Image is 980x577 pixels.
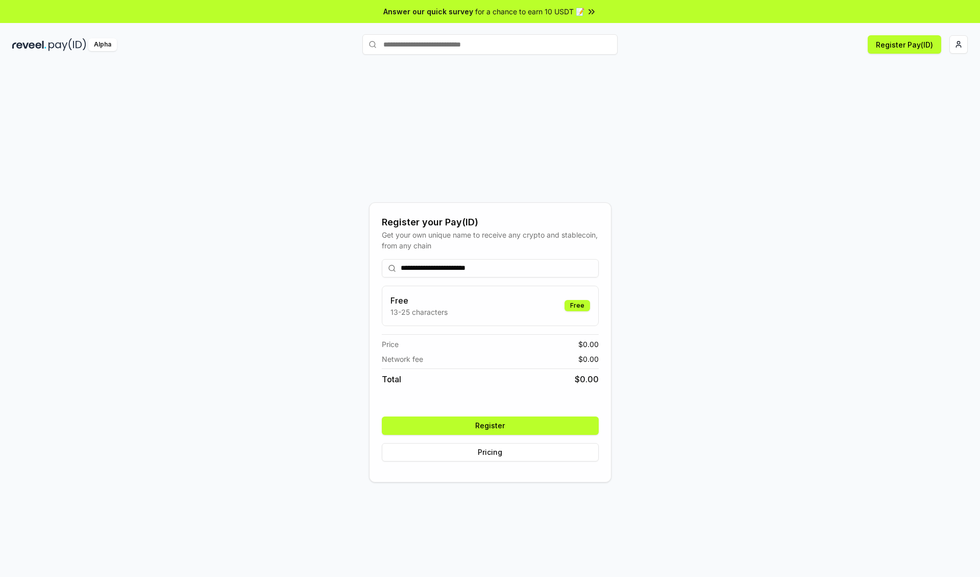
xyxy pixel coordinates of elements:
[382,443,599,461] button: Pricing
[88,38,117,51] div: Alpha
[475,6,584,17] span: for a chance to earn 10 USDT 📝
[382,373,401,385] span: Total
[390,307,448,317] p: 13-25 characters
[382,215,599,229] div: Register your Pay(ID)
[382,229,599,251] div: Get your own unique name to receive any crypto and stablecoin, from any chain
[382,354,423,364] span: Network fee
[382,339,399,350] span: Price
[578,354,599,364] span: $ 0.00
[12,38,46,51] img: reveel_dark
[868,35,941,54] button: Register Pay(ID)
[382,417,599,435] button: Register
[383,6,473,17] span: Answer our quick survey
[575,373,599,385] span: $ 0.00
[565,300,590,311] div: Free
[578,339,599,350] span: $ 0.00
[48,38,86,51] img: pay_id
[390,294,448,307] h3: Free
